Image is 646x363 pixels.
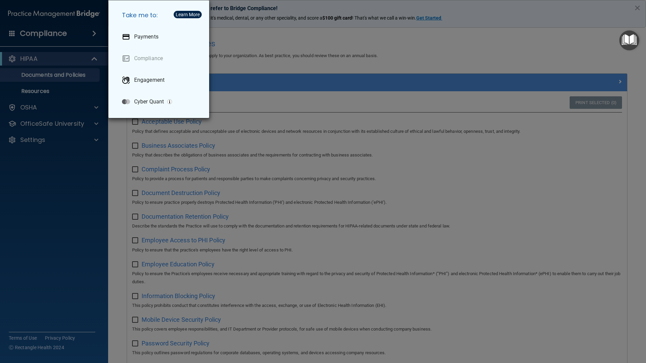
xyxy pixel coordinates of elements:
h5: Take me to: [117,6,204,25]
a: Cyber Quant [117,92,204,111]
button: Learn More [174,11,202,18]
p: Cyber Quant [134,98,164,105]
div: Learn More [176,12,200,17]
button: Open Resource Center [619,30,639,50]
a: Payments [117,27,204,46]
a: Engagement [117,71,204,90]
p: Engagement [134,77,165,83]
iframe: Drift Widget Chat Controller [529,315,638,342]
p: Payments [134,33,158,40]
a: Compliance [117,49,204,68]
